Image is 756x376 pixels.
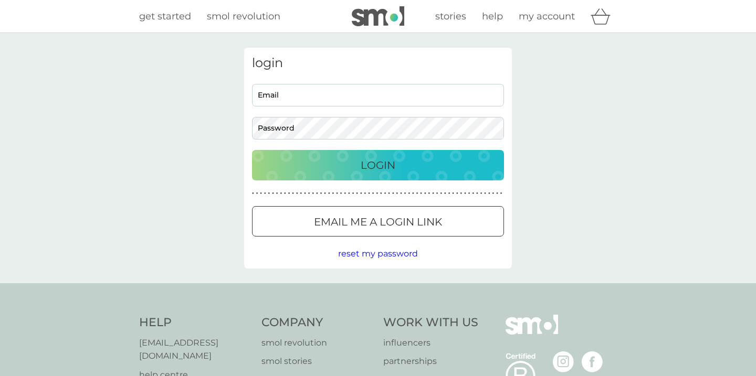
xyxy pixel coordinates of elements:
p: ● [472,191,474,196]
a: get started [139,9,191,24]
p: ● [296,191,298,196]
p: ● [332,191,334,196]
h4: Help [139,315,251,331]
p: ● [480,191,482,196]
button: Login [252,150,504,180]
p: ● [452,191,454,196]
p: ● [300,191,302,196]
span: stories [435,10,466,22]
span: get started [139,10,191,22]
p: ● [352,191,354,196]
p: ● [412,191,414,196]
span: smol revolution [207,10,280,22]
span: help [482,10,503,22]
p: ● [484,191,486,196]
button: Email me a login link [252,206,504,237]
p: ● [264,191,266,196]
p: ● [468,191,470,196]
p: ● [380,191,382,196]
p: ● [364,191,366,196]
a: smol revolution [261,336,373,350]
p: ● [496,191,498,196]
p: ● [456,191,458,196]
p: ● [328,191,330,196]
p: ● [268,191,270,196]
p: ● [476,191,478,196]
p: ● [344,191,346,196]
p: ● [316,191,318,196]
p: ● [356,191,358,196]
img: smol [506,315,558,350]
p: ● [424,191,426,196]
p: ● [280,191,282,196]
p: ● [448,191,450,196]
a: smol revolution [207,9,280,24]
button: reset my password [338,247,418,261]
p: ● [260,191,262,196]
p: ● [432,191,434,196]
p: ● [396,191,398,196]
p: ● [420,191,422,196]
p: ● [500,191,502,196]
p: ● [308,191,310,196]
p: ● [436,191,438,196]
p: ● [400,191,402,196]
a: influencers [383,336,478,350]
p: ● [440,191,442,196]
p: Email me a login link [314,213,442,230]
p: ● [276,191,278,196]
p: ● [288,191,290,196]
p: ● [324,191,326,196]
p: ● [368,191,370,196]
a: [EMAIL_ADDRESS][DOMAIN_NAME] [139,336,251,363]
p: ● [444,191,446,196]
p: ● [416,191,418,196]
p: ● [428,191,430,196]
p: ● [304,191,306,196]
img: smol [352,6,404,26]
p: ● [320,191,322,196]
p: ● [388,191,390,196]
p: ● [312,191,314,196]
p: ● [360,191,362,196]
div: basket [591,6,617,27]
p: ● [404,191,406,196]
a: stories [435,9,466,24]
h3: login [252,56,504,71]
p: ● [488,191,490,196]
p: ● [464,191,466,196]
p: ● [348,191,350,196]
p: ● [256,191,258,196]
span: my account [519,10,575,22]
a: my account [519,9,575,24]
p: ● [252,191,254,196]
p: ● [408,191,410,196]
p: ● [376,191,378,196]
p: ● [460,191,463,196]
h4: Company [261,315,373,331]
p: ● [336,191,338,196]
p: ● [272,191,274,196]
p: ● [340,191,342,196]
a: partnerships [383,354,478,368]
h4: Work With Us [383,315,478,331]
p: ● [284,191,286,196]
p: ● [292,191,294,196]
p: Login [361,157,395,174]
img: visit the smol Facebook page [582,351,603,372]
p: ● [492,191,495,196]
p: ● [392,191,394,196]
a: help [482,9,503,24]
p: ● [372,191,374,196]
span: reset my password [338,249,418,259]
a: smol stories [261,354,373,368]
img: visit the smol Instagram page [553,351,574,372]
p: ● [384,191,386,196]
